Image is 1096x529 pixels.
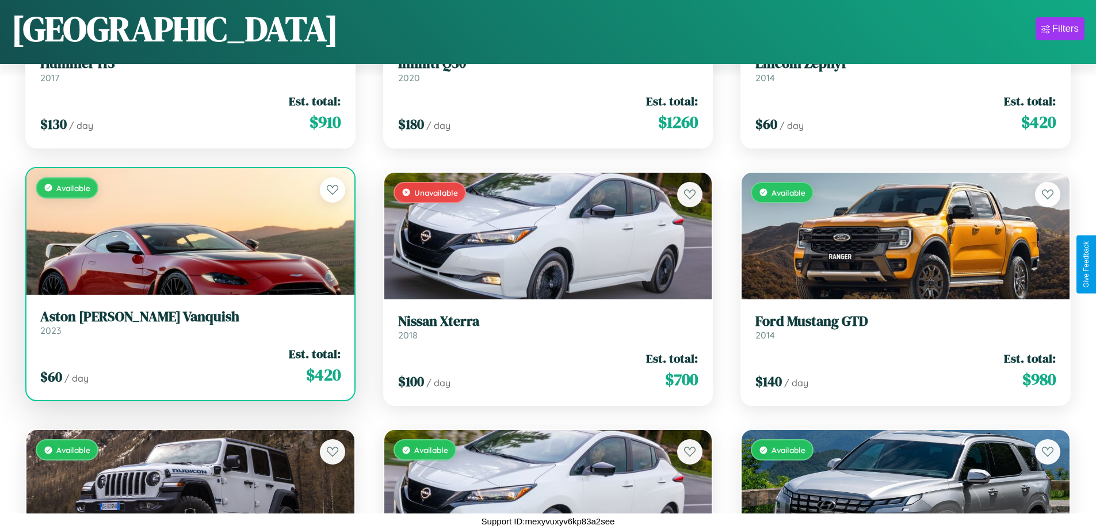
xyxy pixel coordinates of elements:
[40,367,62,386] span: $ 60
[289,345,341,362] span: Est. total:
[772,188,805,197] span: Available
[69,120,93,131] span: / day
[64,372,89,384] span: / day
[755,313,1056,330] h3: Ford Mustang GTD
[426,120,450,131] span: / day
[398,313,698,341] a: Nissan Xterra2018
[1036,17,1084,40] button: Filters
[398,313,698,330] h3: Nissan Xterra
[398,55,698,72] h3: Infiniti Q50
[1004,93,1056,109] span: Est. total:
[646,350,698,367] span: Est. total:
[414,188,458,197] span: Unavailable
[755,329,775,341] span: 2014
[40,325,61,336] span: 2023
[755,55,1056,83] a: Lincoln Zephyr2014
[426,377,450,389] span: / day
[646,93,698,109] span: Est. total:
[784,377,808,389] span: / day
[482,513,615,529] p: Support ID: mexyvuxyv6kp83a2see
[398,55,698,83] a: Infiniti Q502020
[1022,368,1056,391] span: $ 980
[398,72,420,83] span: 2020
[12,5,338,52] h1: [GEOGRAPHIC_DATA]
[772,445,805,455] span: Available
[398,372,424,391] span: $ 100
[1004,350,1056,367] span: Est. total:
[1082,241,1090,288] div: Give Feedback
[665,368,698,391] span: $ 700
[40,309,341,325] h3: Aston [PERSON_NAME] Vanquish
[306,363,341,386] span: $ 420
[40,72,59,83] span: 2017
[755,55,1056,72] h3: Lincoln Zephyr
[755,115,777,134] span: $ 60
[755,72,775,83] span: 2014
[755,372,782,391] span: $ 140
[289,93,341,109] span: Est. total:
[658,111,698,134] span: $ 1260
[398,115,424,134] span: $ 180
[1021,111,1056,134] span: $ 420
[56,445,90,455] span: Available
[40,115,67,134] span: $ 130
[56,183,90,193] span: Available
[310,111,341,134] span: $ 910
[780,120,804,131] span: / day
[40,55,341,83] a: Hummer H32017
[40,55,341,72] h3: Hummer H3
[414,445,448,455] span: Available
[40,309,341,337] a: Aston [PERSON_NAME] Vanquish2023
[398,329,418,341] span: 2018
[755,313,1056,341] a: Ford Mustang GTD2014
[1052,23,1079,35] div: Filters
